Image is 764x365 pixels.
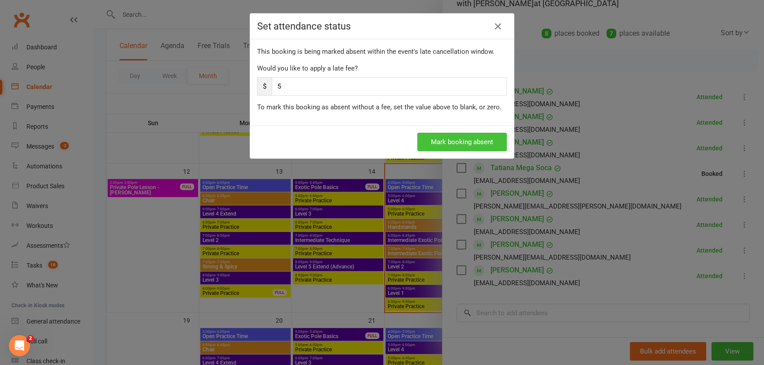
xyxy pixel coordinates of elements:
[257,21,507,32] h4: Set attendance status
[257,77,272,96] span: $
[257,46,507,57] div: This booking is being marked absent within the event's late cancellation window.
[257,63,507,74] div: Would you like to apply a late fee?
[417,133,507,151] button: Mark booking absent
[27,335,34,342] span: 2
[9,335,30,356] iframe: Intercom live chat
[491,19,505,34] a: Close
[257,102,507,112] div: To mark this booking as absent without a fee, set the value above to blank, or zero.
